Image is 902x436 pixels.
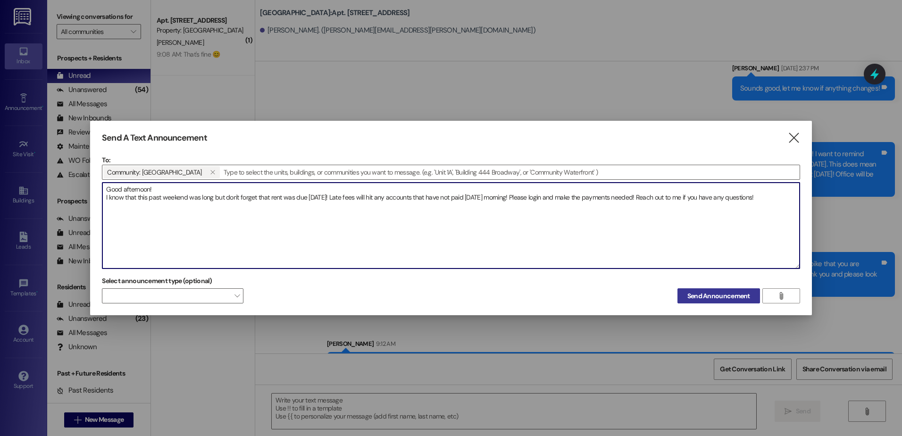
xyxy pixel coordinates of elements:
[210,168,215,176] i: 
[107,166,201,178] span: Community: Central Park
[102,155,800,165] p: To:
[206,166,220,178] button: Community: Central Park
[687,291,750,301] span: Send Announcement
[102,274,212,288] label: Select announcement type (optional)
[102,133,207,143] h3: Send A Text Announcement
[677,288,760,303] button: Send Announcement
[102,182,800,269] div: Good afternoon! I know that this past weekend was long but don't forget that rent was due [DATE]!...
[102,183,800,268] textarea: Good afternoon! I know that this past weekend was long but don't forget that rent was due [DATE]!...
[777,292,785,300] i: 
[787,133,800,143] i: 
[221,165,800,179] input: Type to select the units, buildings, or communities you want to message. (e.g. 'Unit 1A', 'Buildi...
